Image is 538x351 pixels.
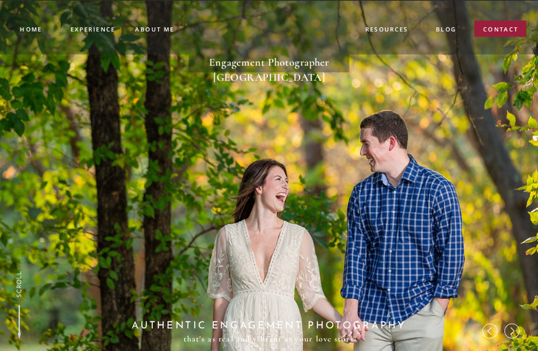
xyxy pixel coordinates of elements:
a: Home [20,25,41,33]
h1: Engagement Photographer [GEOGRAPHIC_DATA] [189,55,350,70]
a: experience [71,25,115,31]
a: SCROLL [14,270,24,297]
p: that's as real and vibrant as your love story [175,332,363,346]
a: blog [436,25,456,35]
a: contact [483,25,518,38]
a: resources [365,25,409,35]
h2: AUTHENTIC ENGAGEMENT PHOTOGRAPHY [124,317,415,330]
a: ABOUT me [135,25,175,33]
